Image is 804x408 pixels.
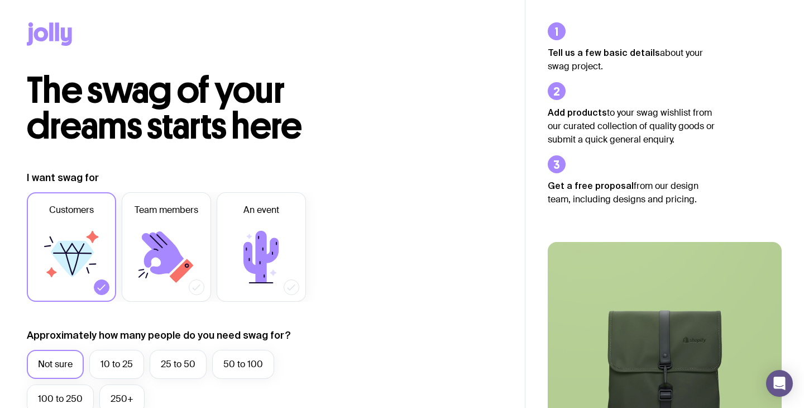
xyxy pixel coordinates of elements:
span: The swag of your dreams starts here [27,68,302,148]
span: Team members [135,203,198,217]
label: 25 to 50 [150,350,207,379]
label: Not sure [27,350,84,379]
strong: Get a free proposal [548,181,634,191]
span: An event [243,203,279,217]
p: to your swag wishlist from our curated collection of quality goods or submit a quick general enqu... [548,106,715,146]
div: Open Intercom Messenger [766,370,793,397]
label: Approximately how many people do you need swag for? [27,329,291,342]
strong: Tell us a few basic details [548,48,660,58]
strong: Add products [548,107,607,117]
p: about your swag project. [548,46,715,73]
span: Customers [49,203,94,217]
label: 10 to 25 [89,350,144,379]
label: 50 to 100 [212,350,274,379]
p: from our design team, including designs and pricing. [548,179,715,206]
label: I want swag for [27,171,99,184]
